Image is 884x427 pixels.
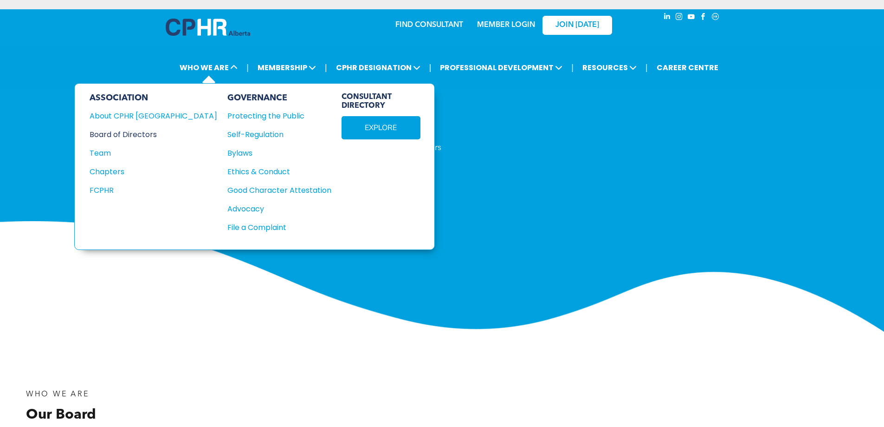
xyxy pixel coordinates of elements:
a: Protecting the Public [227,110,331,122]
div: Chapters [90,166,205,177]
div: Bylaws [227,147,321,159]
a: youtube [686,12,697,24]
li: | [429,58,432,77]
span: CPHR DESIGNATION [333,59,423,76]
a: About CPHR [GEOGRAPHIC_DATA] [90,110,217,122]
a: Chapters [90,166,217,177]
div: ASSOCIATION [90,93,217,103]
div: About CPHR [GEOGRAPHIC_DATA] [90,110,205,122]
a: Ethics & Conduct [227,166,331,177]
span: WHO WE ARE [177,59,240,76]
div: File a Complaint [227,222,321,233]
span: MEMBERSHIP [255,59,319,76]
span: Our Board [26,408,96,422]
a: instagram [674,12,684,24]
a: Advocacy [227,203,331,215]
a: Social network [710,12,721,24]
img: A blue and white logo for cp alberta [166,19,250,36]
li: | [325,58,327,77]
a: CAREER CENTRE [654,59,721,76]
a: File a Complaint [227,222,331,233]
a: facebook [698,12,709,24]
a: EXPLORE [342,116,420,139]
div: Board of Directors [90,129,205,140]
div: Good Character Attestation [227,184,321,196]
div: Advocacy [227,203,321,215]
a: Board of Directors [90,129,217,140]
li: | [246,58,249,77]
a: Good Character Attestation [227,184,331,196]
div: FCPHR [90,184,205,196]
span: PROFESSIONAL DEVELOPMENT [437,59,565,76]
span: WHO WE ARE [26,391,89,398]
div: Protecting the Public [227,110,321,122]
a: Bylaws [227,147,331,159]
li: | [645,58,648,77]
span: RESOURCES [580,59,639,76]
a: Self-Regulation [227,129,331,140]
span: CONSULTANT DIRECTORY [342,93,420,111]
a: FIND CONSULTANT [395,21,463,29]
div: Self-Regulation [227,129,321,140]
div: Team [90,147,205,159]
li: | [571,58,574,77]
span: JOIN [DATE] [555,21,599,30]
a: linkedin [662,12,672,24]
a: FCPHR [90,184,217,196]
a: JOIN [DATE] [542,16,612,35]
div: Ethics & Conduct [227,166,321,177]
a: MEMBER LOGIN [477,21,535,29]
div: GOVERNANCE [227,93,331,103]
a: Team [90,147,217,159]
